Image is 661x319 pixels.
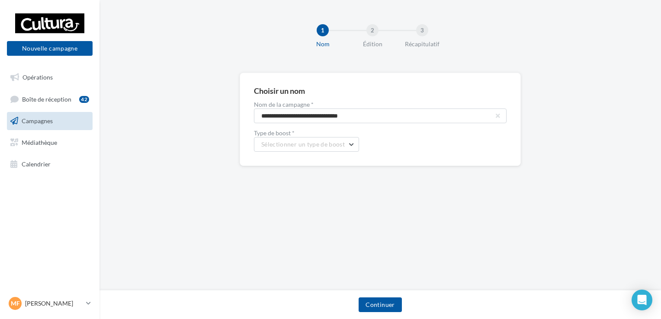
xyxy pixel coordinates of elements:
div: Édition [345,40,400,48]
span: Boîte de réception [22,95,71,102]
a: Opérations [5,68,94,86]
button: Sélectionner un type de boost [254,137,359,152]
div: Nom [295,40,350,48]
div: 3 [416,24,428,36]
label: Type de boost * [254,130,507,136]
div: Open Intercom Messenger [632,290,652,310]
button: Nouvelle campagne [7,41,93,56]
a: Médiathèque [5,134,94,152]
span: Sélectionner un type de boost [261,140,345,148]
a: MF [PERSON_NAME] [7,295,93,312]
a: Campagnes [5,112,94,130]
div: 2 [366,24,379,36]
span: Campagnes [22,117,53,124]
label: Nom de la campagne * [254,102,507,108]
span: MF [11,299,20,308]
div: Récapitulatif [395,40,450,48]
div: 42 [79,96,89,103]
button: Continuer [359,297,401,312]
a: Boîte de réception42 [5,90,94,108]
div: 1 [317,24,329,36]
p: [PERSON_NAME] [25,299,83,308]
span: Calendrier [22,160,51,167]
span: Médiathèque [22,139,57,146]
a: Calendrier [5,155,94,173]
span: Opérations [22,73,53,81]
div: Choisir un nom [254,87,507,95]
